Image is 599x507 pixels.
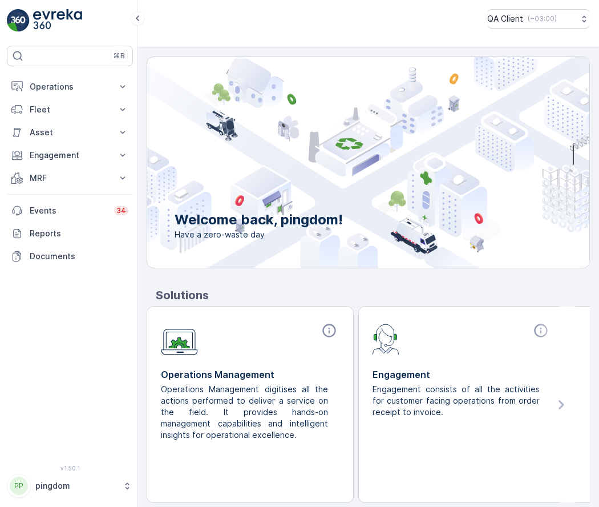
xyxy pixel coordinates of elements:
p: Fleet [30,104,110,115]
p: Welcome back, pingdom! [175,211,343,229]
p: Operations Management [161,368,339,381]
button: QA Client(+03:00) [487,9,590,29]
button: Fleet [7,98,133,121]
p: Operations Management digitises all the actions performed to deliver a service on the field. It p... [161,384,330,441]
p: MRF [30,172,110,184]
button: Asset [7,121,133,144]
button: Engagement [7,144,133,167]
a: Events34 [7,199,133,222]
button: MRF [7,167,133,190]
span: Have a zero-waste day [175,229,343,240]
p: QA Client [487,13,523,25]
img: logo_light-DOdMpM7g.png [33,9,82,32]
p: Solutions [156,287,590,304]
p: Asset [30,127,110,138]
p: Engagement [30,150,110,161]
a: Reports [7,222,133,245]
img: module-icon [373,323,399,355]
p: ( +03:00 ) [528,14,557,23]
p: Documents [30,251,128,262]
p: ⌘B [114,51,125,61]
p: 34 [116,206,126,215]
button: PPpingdom [7,474,133,498]
img: logo [7,9,30,32]
p: Engagement consists of all the activities for customer facing operations from order receipt to in... [373,384,542,418]
p: Reports [30,228,128,239]
button: Operations [7,75,133,98]
p: Engagement [373,368,551,381]
p: Operations [30,81,110,92]
div: PP [10,477,28,495]
span: v 1.50.1 [7,465,133,472]
p: Events [30,205,107,216]
img: module-icon [161,323,198,355]
img: city illustration [96,57,589,268]
a: Documents [7,245,133,268]
p: pingdom [35,480,117,492]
